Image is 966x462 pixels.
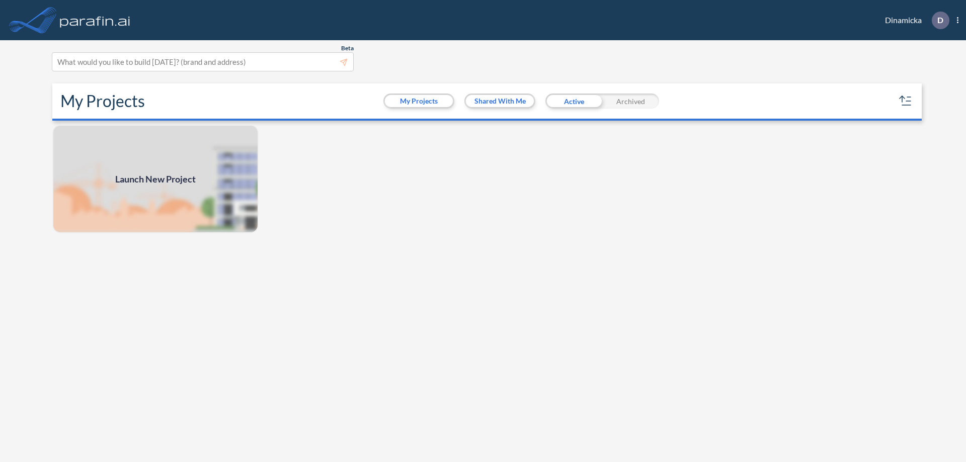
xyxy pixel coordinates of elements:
[52,125,259,233] img: add
[115,172,196,186] span: Launch New Project
[58,10,132,30] img: logo
[60,91,145,111] h2: My Projects
[898,93,914,109] button: sort
[341,44,354,52] span: Beta
[602,94,659,109] div: Archived
[545,94,602,109] div: Active
[466,95,534,107] button: Shared With Me
[385,95,453,107] button: My Projects
[52,125,259,233] a: Launch New Project
[937,16,943,25] p: D
[870,12,958,29] div: Dinamicka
